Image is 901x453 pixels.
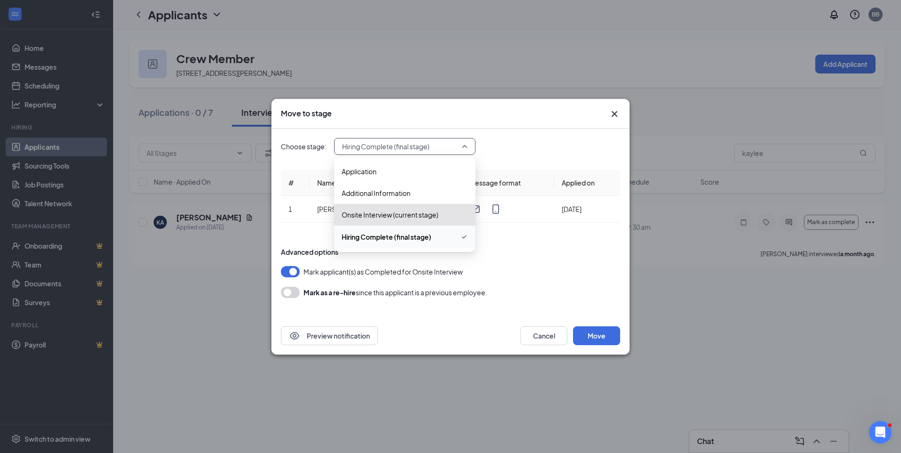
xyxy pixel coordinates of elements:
[342,188,410,198] span: Additional Information
[460,231,468,243] svg: Checkmark
[342,232,431,242] span: Hiring Complete (final stage)
[288,205,292,213] span: 1
[310,170,404,196] th: Name
[281,108,332,119] h3: Move to stage
[281,326,378,345] button: EyePreview notification
[310,196,404,223] td: [PERSON_NAME]
[462,170,554,196] th: Message format
[289,330,300,341] svg: Eye
[281,141,327,152] span: Choose stage:
[303,266,463,277] span: Mark applicant(s) as Completed for Onsite Interview
[303,288,356,297] b: Mark as a re-hire
[303,287,487,298] div: since this applicant is a previous employee.
[554,196,620,223] td: [DATE]
[281,170,310,196] th: #
[609,108,620,120] button: Close
[342,210,438,220] span: Onsite Interview (current stage)
[342,139,429,154] span: Hiring Complete (final stage)
[520,326,567,345] button: Cancel
[342,166,377,177] span: Application
[869,421,892,444] iframe: Intercom live chat
[281,247,620,257] div: Advanced options
[609,108,620,120] svg: Cross
[490,203,501,215] svg: MobileSms
[573,326,620,345] button: Move
[554,170,620,196] th: Applied on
